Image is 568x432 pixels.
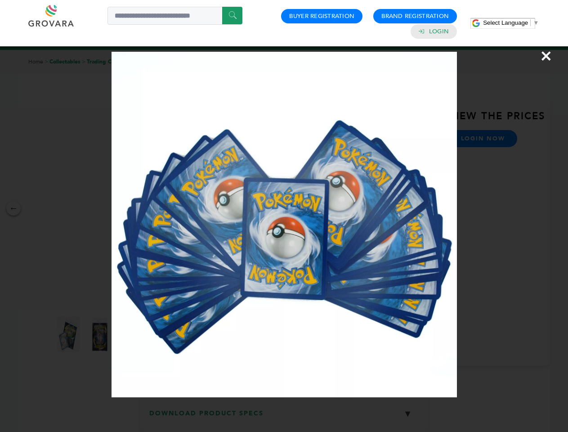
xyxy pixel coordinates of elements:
[540,43,552,68] span: ×
[381,12,449,20] a: Brand Registration
[289,12,354,20] a: Buyer Registration
[533,19,539,26] span: ▼
[112,52,457,397] img: Image Preview
[429,27,449,36] a: Login
[483,19,539,26] a: Select Language​
[530,19,531,26] span: ​
[107,7,242,25] input: Search a product or brand...
[483,19,528,26] span: Select Language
